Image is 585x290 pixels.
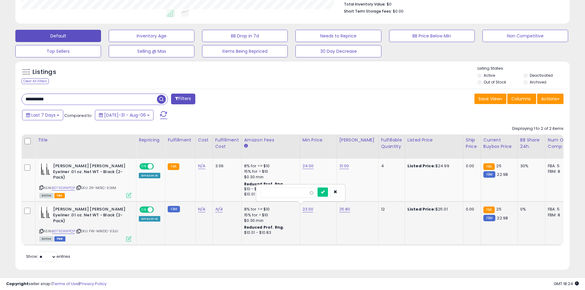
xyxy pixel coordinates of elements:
[53,207,128,225] b: [PERSON_NAME] [PERSON_NAME] Eyeliner .01 oz. Net WT - Black (2-Pack)
[344,9,392,14] b: Short Term Storage Fees:
[244,174,295,180] div: $0.30 min
[22,110,63,120] button: Last 7 Days
[548,207,568,212] div: FBA: 5
[537,94,564,104] button: Actions
[466,207,476,212] div: 0.00
[302,163,314,169] a: 24.00
[15,45,101,57] button: Top Sellers
[215,206,223,212] a: N/A
[15,30,101,42] button: Default
[139,137,162,143] div: Repricing
[466,137,478,150] div: Ship Price
[497,172,508,177] span: 22.98
[244,163,295,169] div: 8% for <= $10
[54,236,65,242] span: FBM
[104,112,146,118] span: [DATE]-31 - Aug-06
[38,137,134,143] div: Title
[76,229,118,234] span: | SKU: FW-MWDC-33JU
[381,163,400,169] div: 4
[548,137,570,150] div: Num of Comp.
[244,137,297,143] div: Amazon Fees
[198,206,205,212] a: N/A
[483,163,495,170] small: FBA
[482,30,568,42] button: Non Competitive
[171,94,195,104] button: Filters
[466,163,476,169] div: 0.00
[244,181,284,187] b: Reduced Prof. Rng.
[109,30,194,42] button: Inventory Age
[483,207,495,213] small: FBA
[530,79,546,85] label: Archived
[80,281,107,287] a: Privacy Policy
[478,66,570,72] p: Listing States:
[215,137,239,150] div: Fulfillment Cost
[408,163,435,169] b: Listed Price:
[244,169,295,174] div: 15% for > $10
[497,215,508,221] span: 22.98
[31,112,56,118] span: Last 7 Days
[39,193,53,198] span: All listings currently available for purchase on Amazon
[21,78,49,84] div: Clear All Filters
[381,137,402,150] div: Fulfillable Quantity
[548,163,568,169] div: FBA: 5
[295,30,381,42] button: Needs to Reprice
[52,185,75,191] a: B079DXWPQP
[54,193,65,198] span: FBA
[339,206,350,212] a: 25.80
[244,212,295,218] div: 15% for > $10
[530,73,553,78] label: Deactivated
[483,215,495,221] small: FBM
[95,110,154,120] button: [DATE]-31 - Aug-06
[109,45,194,57] button: Selling @ Max
[244,230,295,235] div: $10.01 - $10.83
[26,253,70,259] span: Show: entries
[168,163,179,170] small: FBA
[244,218,295,223] div: $0.30 min
[198,163,205,169] a: N/A
[244,192,295,197] div: $10.01 - $10.83
[408,137,461,143] div: Listed Price
[512,126,564,132] div: Displaying 1 to 2 of 2 items
[474,94,506,104] button: Save View
[339,137,376,143] div: [PERSON_NAME]
[408,207,458,212] div: $25.01
[39,207,52,219] img: 414xwYcW5IL._SL40_.jpg
[244,143,248,149] small: Amazon Fees.
[339,163,349,169] a: 31.00
[33,68,56,76] h5: Listings
[344,2,386,7] b: Total Inventory Value:
[6,281,29,287] strong: Copyright
[393,8,404,14] span: $0.00
[381,207,400,212] div: 12
[139,216,160,222] div: Amazon AI
[64,113,92,118] span: Compared to:
[153,207,163,212] span: OFF
[140,207,148,212] span: ON
[507,94,536,104] button: Columns
[139,173,160,178] div: Amazon AI
[496,206,501,212] span: 25
[53,281,79,287] a: Terms of Use
[39,163,52,176] img: 414xwYcW5IL._SL40_.jpg
[483,137,515,150] div: Current Buybox Price
[39,236,53,242] span: All listings currently available for purchase on Amazon
[52,229,75,234] a: B079DXWPQP
[153,164,163,169] span: OFF
[244,207,295,212] div: 8% for <= $10
[6,281,107,287] div: seller snap | |
[496,163,501,169] span: 25
[39,163,131,197] div: ASIN:
[511,96,531,102] span: Columns
[408,163,458,169] div: $24.99
[198,137,210,143] div: Cost
[168,137,193,143] div: Fulfillment
[554,281,579,287] span: 2025-08-14 18:24 GMT
[408,206,435,212] b: Listed Price:
[520,207,540,212] div: 0%
[520,137,543,150] div: BB Share 24h.
[244,225,284,230] b: Reduced Prof. Rng.
[548,169,568,174] div: FBM: 8
[520,163,540,169] div: 30%
[484,73,495,78] label: Active
[39,207,131,241] div: ASIN:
